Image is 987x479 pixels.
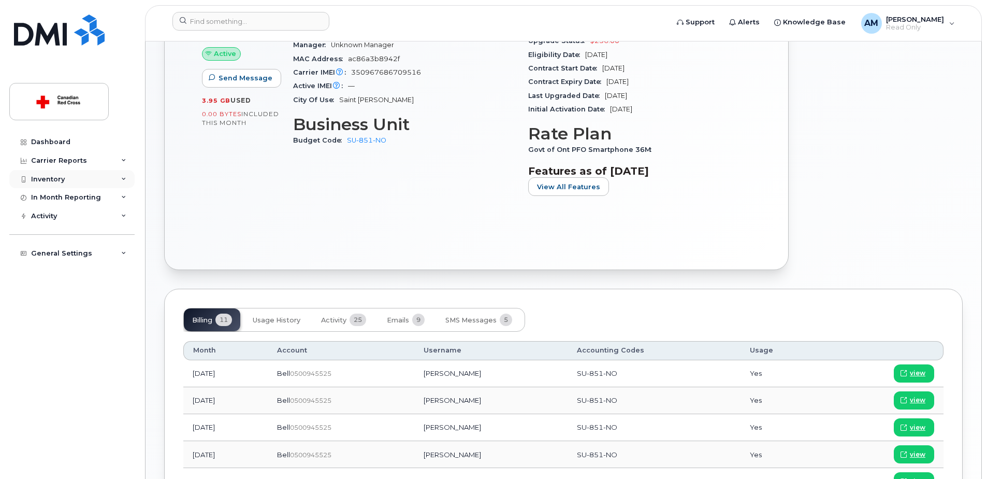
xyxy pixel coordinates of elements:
[293,68,351,76] span: Carrier IMEI
[910,396,925,405] span: view
[783,17,846,27] span: Knowledge Base
[500,314,512,326] span: 5
[605,92,627,100] span: [DATE]
[339,96,414,104] span: Saint [PERSON_NAME]
[230,96,251,104] span: used
[767,12,853,33] a: Knowledge Base
[537,182,600,192] span: View All Features
[910,423,925,432] span: view
[445,316,497,325] span: SMS Messages
[606,78,629,86] span: [DATE]
[387,316,409,325] span: Emails
[414,387,568,414] td: [PERSON_NAME]
[528,64,602,72] span: Contract Start Date
[854,13,962,34] div: Asiful Mazid
[277,423,290,431] span: Bell
[741,441,825,468] td: Yes
[290,397,331,404] span: 0500945525
[686,17,715,27] span: Support
[202,69,281,88] button: Send Message
[577,450,617,459] span: SU-851-NO
[741,414,825,441] td: Yes
[864,17,878,30] span: AM
[414,341,568,360] th: Username
[528,146,657,153] span: Govt of Ont PFO Smartphone 36M
[321,316,346,325] span: Activity
[172,12,329,31] input: Find something...
[348,82,355,90] span: —
[886,15,944,23] span: [PERSON_NAME]
[202,97,230,104] span: 3.95 GB
[528,165,751,177] h3: Features as of [DATE]
[585,51,607,59] span: [DATE]
[290,451,331,459] span: 0500945525
[894,445,934,463] a: view
[528,177,609,196] button: View All Features
[277,396,290,404] span: Bell
[741,341,825,360] th: Usage
[183,387,268,414] td: [DATE]
[253,316,300,325] span: Usage History
[293,55,348,63] span: MAC Address
[414,360,568,387] td: [PERSON_NAME]
[268,341,415,360] th: Account
[350,314,366,326] span: 25
[183,441,268,468] td: [DATE]
[412,314,425,326] span: 9
[202,110,241,118] span: 0.00 Bytes
[577,369,617,377] span: SU-851-NO
[290,424,331,431] span: 0500945525
[183,360,268,387] td: [DATE]
[886,23,944,32] span: Read Only
[894,364,934,383] a: view
[348,55,400,63] span: ac86a3b8942f
[577,396,617,404] span: SU-851-NO
[670,12,722,33] a: Support
[293,136,347,144] span: Budget Code
[910,450,925,459] span: view
[414,441,568,468] td: [PERSON_NAME]
[568,341,741,360] th: Accounting Codes
[577,423,617,431] span: SU-851-NO
[277,369,290,377] span: Bell
[351,68,421,76] span: 350967686709516
[610,105,632,113] span: [DATE]
[528,105,610,113] span: Initial Activation Date
[290,370,331,377] span: 0500945525
[183,414,268,441] td: [DATE]
[894,391,934,410] a: view
[910,369,925,378] span: view
[347,136,386,144] a: SU-851-NO
[528,51,585,59] span: Eligibility Date
[722,12,767,33] a: Alerts
[293,96,339,104] span: City Of Use
[219,73,272,83] span: Send Message
[277,450,290,459] span: Bell
[331,41,394,49] span: Unknown Manager
[293,41,331,49] span: Manager
[414,414,568,441] td: [PERSON_NAME]
[741,360,825,387] td: Yes
[293,115,516,134] h3: Business Unit
[528,124,751,143] h3: Rate Plan
[293,82,348,90] span: Active IMEI
[528,92,605,100] span: Last Upgraded Date
[741,387,825,414] td: Yes
[528,78,606,86] span: Contract Expiry Date
[738,17,760,27] span: Alerts
[602,64,625,72] span: [DATE]
[894,418,934,436] a: view
[183,341,268,360] th: Month
[214,49,236,59] span: Active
